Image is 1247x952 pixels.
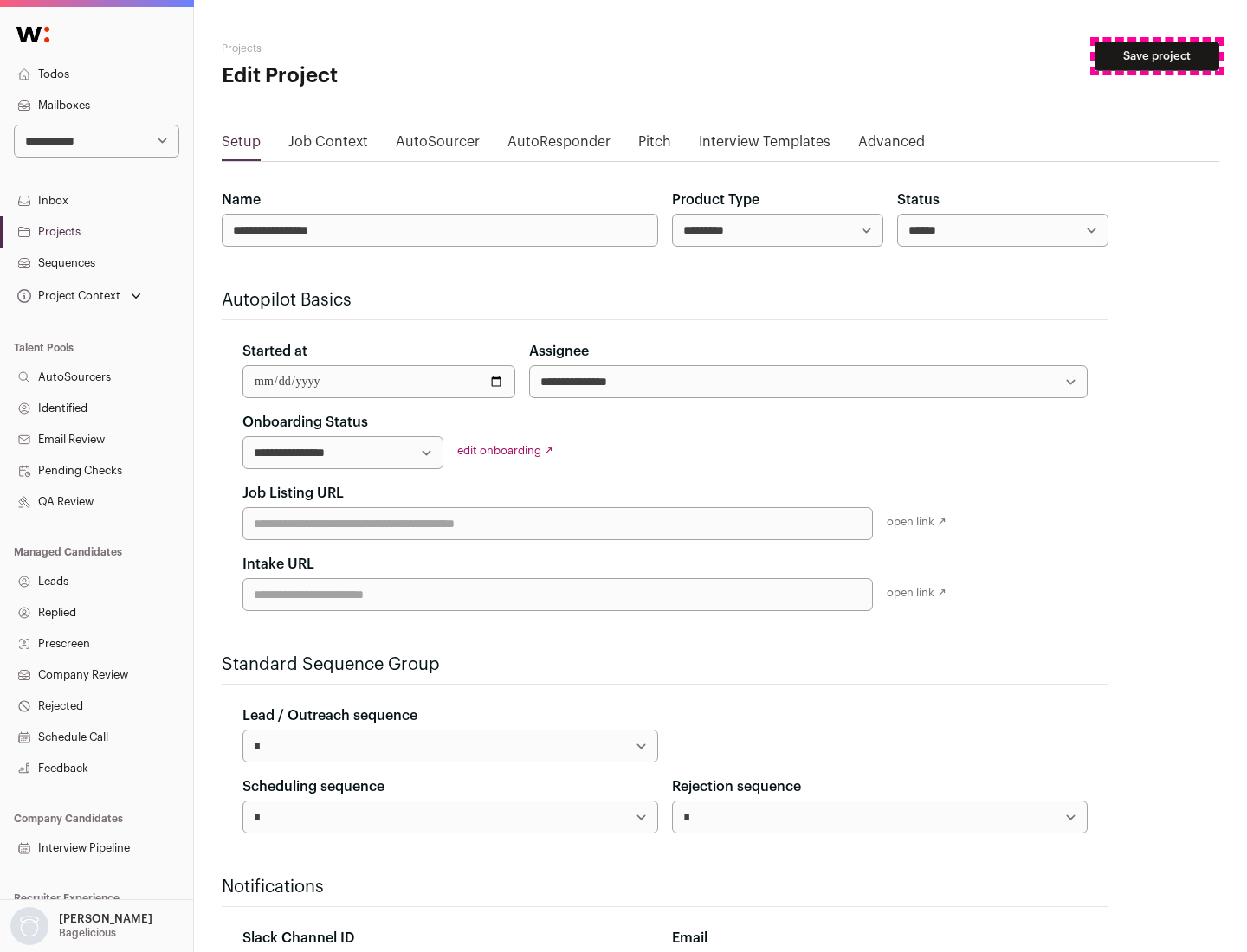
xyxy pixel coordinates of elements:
[529,341,589,362] label: Assignee
[222,653,1108,677] h2: Standard Sequence Group
[242,776,384,797] label: Scheduling sequence
[59,926,116,940] p: Bagelicious
[507,132,611,159] a: AutoResponder
[288,132,368,159] a: Job Context
[7,907,156,945] button: Open dropdown
[858,132,925,159] a: Advanced
[242,412,368,433] label: Onboarding Status
[672,928,1088,949] div: Email
[457,445,553,456] a: edit onboarding ↗
[699,132,830,159] a: Interview Templates
[222,190,261,210] label: Name
[14,289,120,303] div: Project Context
[7,17,59,52] img: Wellfound
[222,288,1108,312] h2: Autopilot Basics
[242,483,344,504] label: Job Listing URL
[222,62,554,90] h1: Edit Project
[672,776,801,797] label: Rejection sequence
[638,132,671,159] a: Pitch
[396,132,480,159] a: AutoSourcer
[242,341,307,362] label: Started at
[222,875,1108,899] h2: Notifications
[10,907,48,945] img: nopic.png
[242,554,314,575] label: Intake URL
[14,284,145,308] button: Open dropdown
[672,190,759,210] label: Product Type
[897,190,940,210] label: Status
[222,132,261,159] a: Setup
[242,705,417,726] label: Lead / Outreach sequence
[242,928,354,949] label: Slack Channel ID
[1095,42,1219,71] button: Save project
[222,42,554,55] h2: Projects
[59,912,152,926] p: [PERSON_NAME]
